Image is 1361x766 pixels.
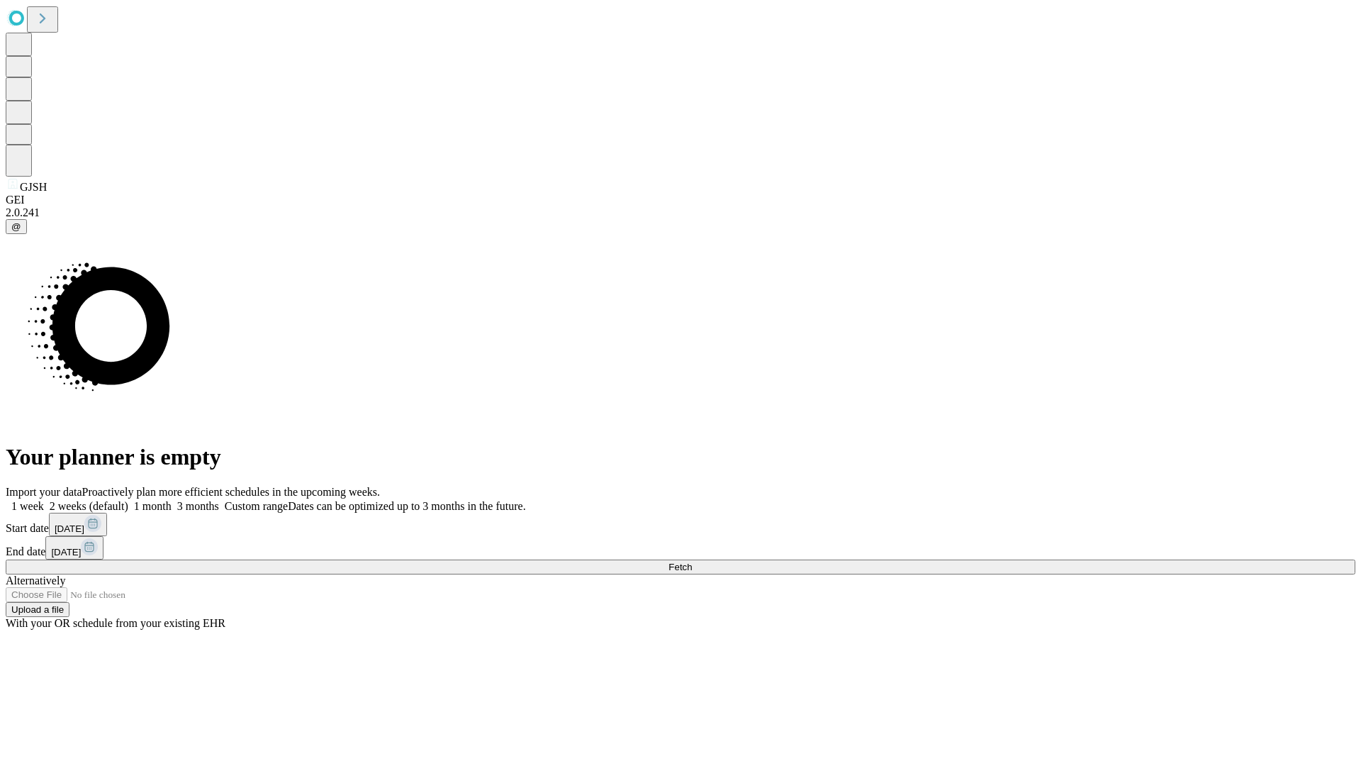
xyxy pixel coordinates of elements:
div: Start date [6,513,1355,536]
span: 1 week [11,500,44,512]
span: 1 month [134,500,172,512]
span: @ [11,221,21,232]
span: Alternatively [6,574,65,587]
div: GEI [6,194,1355,206]
h1: Your planner is empty [6,444,1355,470]
button: Upload a file [6,602,69,617]
span: 2 weeks (default) [50,500,128,512]
span: With your OR schedule from your existing EHR [6,617,225,629]
span: 3 months [177,500,219,512]
span: [DATE] [51,547,81,557]
span: Dates can be optimized up to 3 months in the future. [288,500,525,512]
span: Fetch [668,562,692,572]
span: Import your data [6,486,82,498]
span: Custom range [225,500,288,512]
button: [DATE] [49,513,107,536]
button: Fetch [6,560,1355,574]
span: GJSH [20,181,47,193]
span: [DATE] [55,523,84,534]
button: @ [6,219,27,234]
div: 2.0.241 [6,206,1355,219]
div: End date [6,536,1355,560]
button: [DATE] [45,536,103,560]
span: Proactively plan more efficient schedules in the upcoming weeks. [82,486,380,498]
